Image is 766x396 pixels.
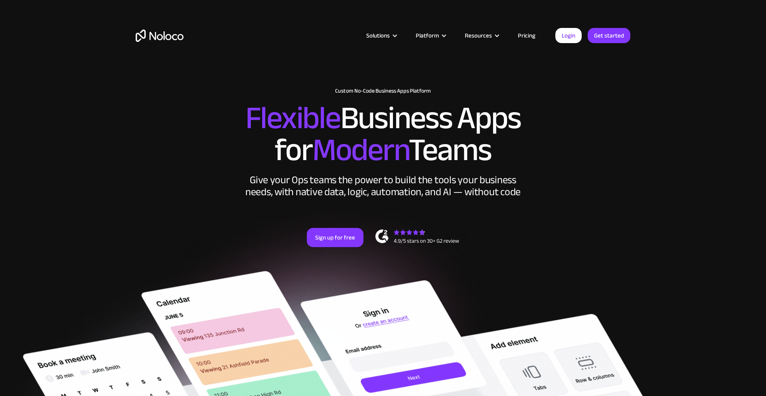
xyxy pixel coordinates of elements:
div: Platform [416,30,439,41]
a: home [136,30,184,42]
span: Flexible [245,88,340,148]
a: Get started [588,28,630,43]
h2: Business Apps for Teams [136,102,630,166]
span: Modern [312,120,409,180]
a: Sign up for free [307,228,363,247]
a: Pricing [508,30,545,41]
div: Solutions [356,30,406,41]
div: Platform [406,30,455,41]
a: Login [555,28,582,43]
div: Solutions [366,30,390,41]
div: Resources [465,30,492,41]
h1: Custom No-Code Business Apps Platform [136,88,630,94]
div: Give your Ops teams the power to build the tools your business needs, with native data, logic, au... [243,174,523,198]
div: Resources [455,30,508,41]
